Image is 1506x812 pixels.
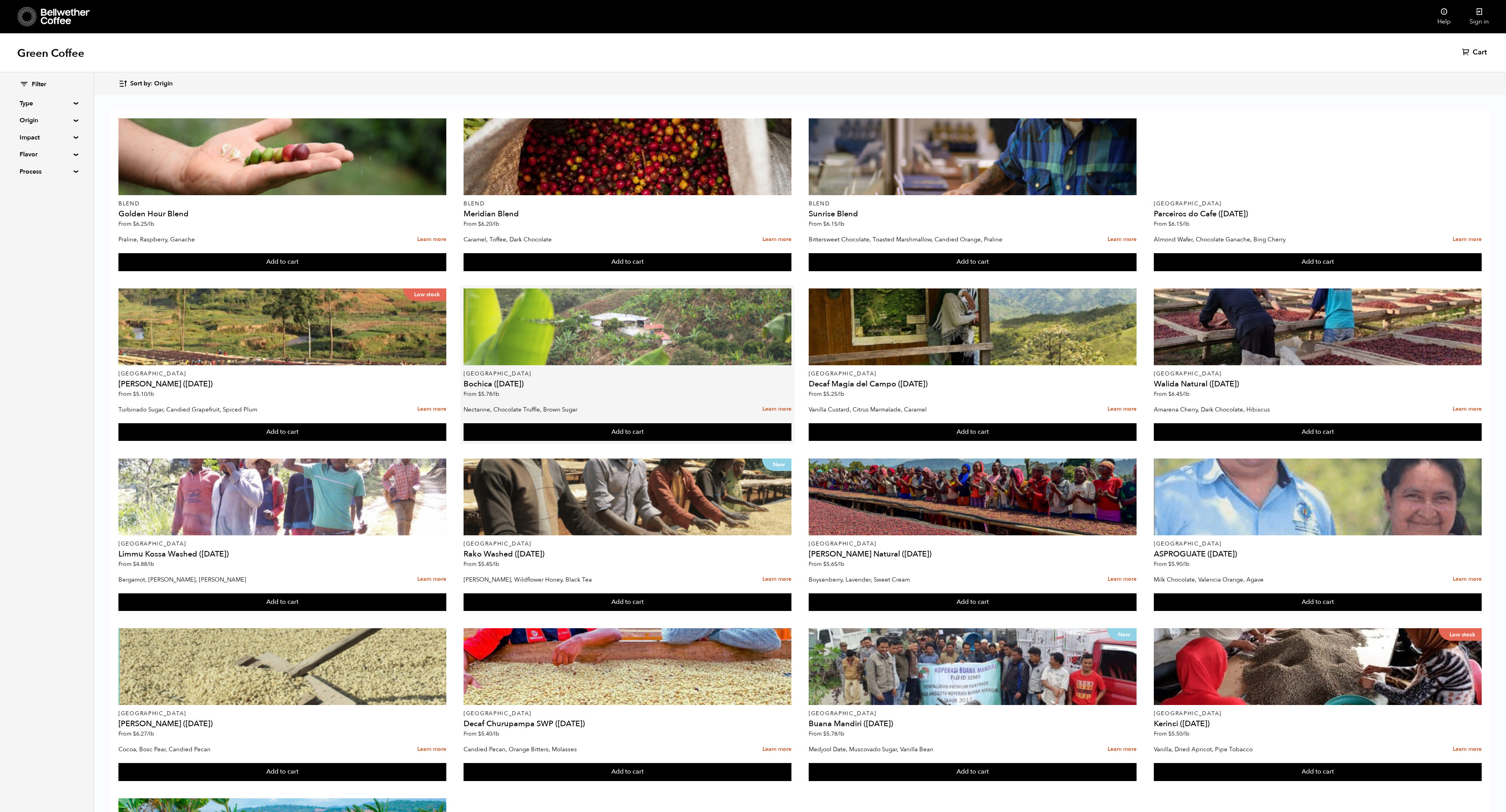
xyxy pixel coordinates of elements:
p: [GEOGRAPHIC_DATA] [1154,201,1482,207]
span: $ [1168,730,1171,738]
p: Milk Chocolate, Valencia Orange, Agave [1154,574,1377,585]
p: [GEOGRAPHIC_DATA] [809,711,1137,716]
a: Learn more [762,741,791,758]
span: $ [823,560,826,568]
h4: Walida Natural ([DATE]) [1154,380,1482,388]
span: /lb [492,220,499,228]
span: From [118,390,154,398]
summary: Flavor [20,150,74,159]
span: From [809,730,844,738]
button: Sort by: Origin [118,74,173,93]
button: Add to cart [464,423,791,441]
h4: Golden Hour Blend [118,210,446,218]
button: Add to cart [1154,253,1482,271]
span: From [1154,730,1190,738]
a: Learn more [1108,401,1137,418]
span: From [809,560,844,568]
bdi: 5.90 [1168,560,1190,568]
a: Learn more [1108,571,1137,588]
p: Bittersweet Chocolate, Toasted Marshmallow, Candied Orange, Praline [809,234,1031,245]
span: /lb [147,560,154,568]
bdi: 5.65 [823,560,844,568]
p: Low stock [1439,628,1482,641]
p: Turbinado Sugar, Candied Grapefruit, Spiced Plum [118,404,341,415]
a: Learn more [1453,571,1482,588]
p: [GEOGRAPHIC_DATA] [1154,711,1482,716]
a: New [809,628,1137,705]
span: /lb [837,390,844,398]
button: Add to cart [118,763,446,781]
p: [GEOGRAPHIC_DATA] [809,541,1137,547]
span: $ [823,730,826,738]
span: Filter [32,80,46,89]
span: $ [823,220,826,228]
p: [GEOGRAPHIC_DATA] [464,541,791,547]
span: $ [478,730,481,738]
p: Cocoa, Bosc Pear, Candied Pecan [118,743,341,755]
p: Medjool Date, Muscovado Sugar, Vanilla Bean [809,743,1031,755]
bdi: 6.27 [133,730,154,738]
bdi: 6.20 [478,220,499,228]
h4: Meridian Blend [464,210,791,218]
span: $ [1168,560,1171,568]
span: /lb [147,390,154,398]
a: Learn more [1453,741,1482,758]
a: Cart [1462,48,1489,57]
bdi: 4.88 [133,560,154,568]
span: From [809,390,844,398]
p: Nectarine, Chocolate Truffle, Brown Sugar [464,404,686,415]
a: Low stock [1154,628,1482,705]
h4: Kerinci ([DATE]) [1154,720,1482,728]
a: Low stock [118,288,446,365]
span: /lb [837,220,844,228]
bdi: 6.15 [823,220,844,228]
span: From [118,730,154,738]
bdi: 6.25 [133,220,154,228]
span: /lb [1182,560,1190,568]
h4: Bochica ([DATE]) [464,380,791,388]
button: Add to cart [464,763,791,781]
h4: [PERSON_NAME] ([DATE]) [118,380,446,388]
p: Boysenberry, Lavender, Sweet Cream [809,574,1031,585]
p: Blend [118,201,446,207]
span: $ [478,560,481,568]
a: Learn more [417,741,446,758]
h4: Parceiros do Cafe ([DATE]) [1154,210,1482,218]
h4: ASPROGUATE ([DATE]) [1154,550,1482,558]
h4: Rako Washed ([DATE]) [464,550,791,558]
span: $ [133,390,136,398]
span: From [464,220,499,228]
bdi: 5.25 [823,390,844,398]
span: From [464,560,499,568]
p: Vanilla, Dried Apricot, Pipe Tobacco [1154,743,1377,755]
a: Learn more [417,571,446,588]
p: [GEOGRAPHIC_DATA] [1154,371,1482,377]
bdi: 5.50 [1168,730,1190,738]
span: From [118,560,154,568]
h4: Limmu Kossa Washed ([DATE]) [118,550,446,558]
span: $ [823,390,826,398]
p: [GEOGRAPHIC_DATA] [118,711,446,716]
p: Amarena Cherry, Dark Chocolate, Hibiscus [1154,404,1377,415]
p: Vanilla Custard, Citrus Marmalade, Caramel [809,404,1031,415]
button: Add to cart [809,593,1137,611]
span: Cart [1473,48,1487,57]
bdi: 5.78 [823,730,844,738]
a: Learn more [417,401,446,418]
a: Learn more [1453,401,1482,418]
span: /lb [1182,390,1190,398]
p: [PERSON_NAME], Wildflower Honey, Black Tea [464,574,686,585]
a: Learn more [1108,231,1137,248]
bdi: 5.10 [133,390,154,398]
h4: [PERSON_NAME] ([DATE]) [118,720,446,728]
span: From [809,220,844,228]
span: /lb [1182,220,1190,228]
p: Candied Pecan, Orange Bitters, Molasses [464,743,686,755]
h4: [PERSON_NAME] Natural ([DATE]) [809,550,1137,558]
span: /lb [1182,730,1190,738]
span: $ [1168,390,1171,398]
span: $ [133,560,136,568]
p: Blend [464,201,791,207]
span: From [118,220,154,228]
span: /lb [837,560,844,568]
